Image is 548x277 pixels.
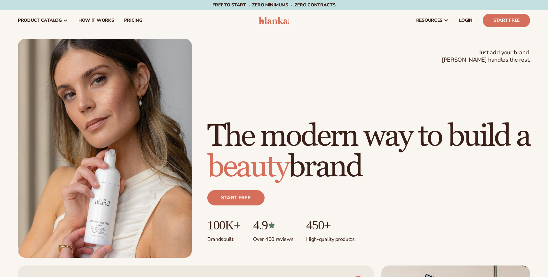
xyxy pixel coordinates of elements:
[442,49,530,64] span: Just add your brand. [PERSON_NAME] handles the rest.
[78,18,114,23] span: How It Works
[416,18,442,23] span: resources
[207,121,530,182] h1: The modern way to build a brand
[207,148,289,186] span: beauty
[259,17,289,24] img: logo
[306,218,354,232] p: 450+
[13,10,73,31] a: product catalog
[119,10,147,31] a: pricing
[207,218,240,232] p: 100K+
[18,18,62,23] span: product catalog
[212,2,335,8] span: Free to start · ZERO minimums · ZERO contracts
[459,18,473,23] span: LOGIN
[306,232,354,243] p: High-quality products
[454,10,478,31] a: LOGIN
[73,10,119,31] a: How It Works
[253,232,293,243] p: Over 400 reviews
[124,18,142,23] span: pricing
[207,190,265,205] a: Start free
[18,39,192,258] img: Female holding tanning mousse.
[483,14,530,27] a: Start Free
[411,10,454,31] a: resources
[207,232,240,243] p: Brands built
[253,218,293,232] p: 4.9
